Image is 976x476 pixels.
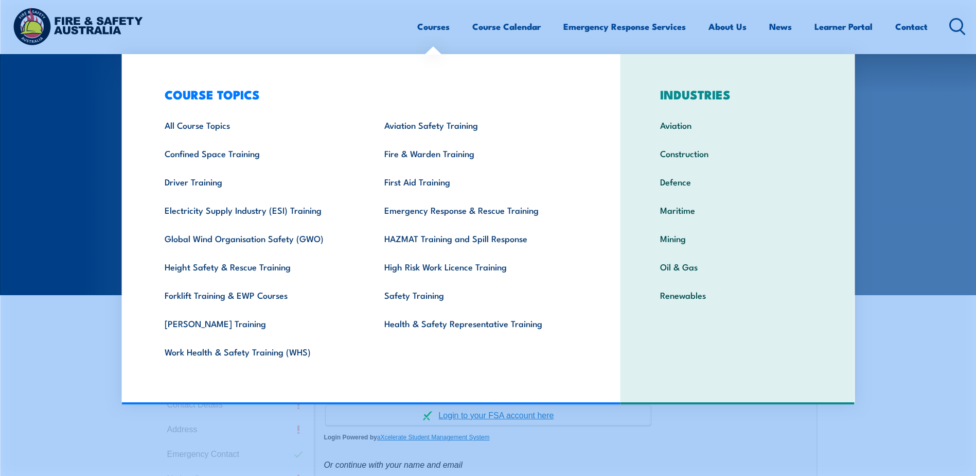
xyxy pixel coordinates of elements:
[644,87,831,101] h3: INDUSTRIES
[644,281,831,309] a: Renewables
[149,196,368,224] a: Electricity Supply Industry (ESI) Training
[149,224,368,252] a: Global Wind Organisation Safety (GWO)
[423,411,432,420] img: Log in withaxcelerate
[644,252,831,281] a: Oil & Gas
[644,139,831,167] a: Construction
[149,87,588,101] h3: COURSE TOPICS
[149,281,368,309] a: Forklift Training & EWP Courses
[644,224,831,252] a: Mining
[708,13,747,40] a: About Us
[644,111,831,139] a: Aviation
[149,337,368,366] a: Work Health & Safety Training (WHS)
[368,139,588,167] a: Fire & Warden Training
[149,111,368,139] a: All Course Topics
[368,167,588,196] a: First Aid Training
[644,196,831,224] a: Maritime
[769,13,792,40] a: News
[368,281,588,309] a: Safety Training
[324,430,808,445] span: Login Powered by
[324,457,808,473] div: Or continue with your name and email
[368,309,588,337] a: Health & Safety Representative Training
[644,167,831,196] a: Defence
[368,252,588,281] a: High Risk Work Licence Training
[149,139,368,167] a: Confined Space Training
[368,224,588,252] a: HAZMAT Training and Spill Response
[417,13,450,40] a: Courses
[377,434,490,441] a: aXcelerate Student Management System
[149,309,368,337] a: [PERSON_NAME] Training
[149,167,368,196] a: Driver Training
[368,111,588,139] a: Aviation Safety Training
[814,13,873,40] a: Learner Portal
[472,13,541,40] a: Course Calendar
[895,13,928,40] a: Contact
[563,13,686,40] a: Emergency Response Services
[368,196,588,224] a: Emergency Response & Rescue Training
[149,252,368,281] a: Height Safety & Rescue Training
